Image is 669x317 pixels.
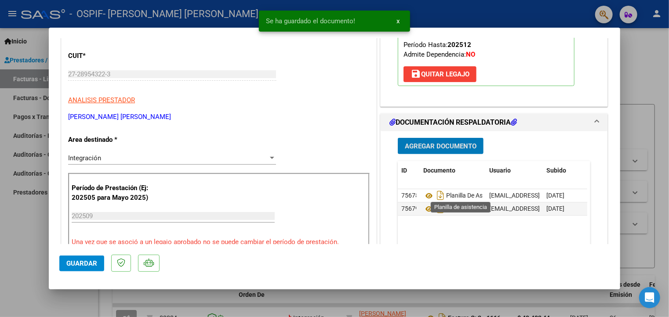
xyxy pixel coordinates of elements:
[401,167,407,174] span: ID
[466,50,475,58] strong: NO
[389,117,517,128] h1: DOCUMENTACIÓN RESPALDATORIA
[404,12,510,58] span: CUIL: Nombre y Apellido: Período Desde: Período Hasta: Admite Dependencia:
[423,205,481,213] span: Autorización
[489,192,638,199] span: [EMAIL_ADDRESS][DOMAIN_NAME] - [PERSON_NAME]
[543,161,587,180] datatable-header-cell: Subido
[411,70,469,78] span: Quitar Legajo
[587,161,631,180] datatable-header-cell: Acción
[404,66,476,82] button: Quitar Legajo
[423,192,504,199] span: Planilla De Asistencia
[401,205,419,212] span: 75679
[68,96,135,104] span: ANALISIS PRESTADOR
[435,202,446,216] i: Descargar documento
[546,167,566,174] span: Subido
[68,135,159,145] p: Area destinado *
[68,51,159,61] p: CUIT
[68,112,370,122] p: [PERSON_NAME] [PERSON_NAME]
[448,31,472,39] strong: 202501
[420,161,486,180] datatable-header-cell: Documento
[66,259,97,267] span: Guardar
[401,192,419,199] span: 75678
[411,68,421,79] mat-icon: save
[59,256,104,271] button: Guardar
[68,154,101,162] span: Integración
[486,161,543,180] datatable-header-cell: Usuario
[447,41,471,49] strong: 202512
[398,138,484,154] button: Agregar Documento
[72,183,160,203] p: Período de Prestación (Ej: 202505 para Mayo 2025)
[266,17,355,25] span: Se ha guardado el documento!
[489,205,638,212] span: [EMAIL_ADDRESS][DOMAIN_NAME] - [PERSON_NAME]
[381,114,607,131] mat-expansion-panel-header: DOCUMENTACIÓN RESPALDATORIA
[381,131,607,313] div: DOCUMENTACIÓN RESPALDATORIA
[389,13,407,29] button: x
[639,287,660,308] div: Open Intercom Messenger
[435,188,446,202] i: Descargar documento
[405,142,476,150] span: Agregar Documento
[423,167,455,174] span: Documento
[546,192,564,199] span: [DATE]
[398,161,420,180] datatable-header-cell: ID
[396,17,400,25] span: x
[489,167,511,174] span: Usuario
[546,205,564,212] span: [DATE]
[72,237,366,247] p: Una vez que se asoció a un legajo aprobado no se puede cambiar el período de prestación.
